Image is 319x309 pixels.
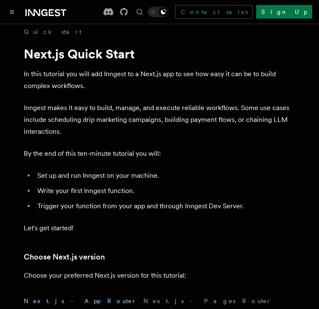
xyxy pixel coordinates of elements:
a: Sign Up [256,5,312,19]
a: Contact sales [175,5,253,19]
p: In this tutorial you will add Inngest to a Next.js app to see how easy it can be to build complex... [24,68,295,92]
button: Find something... [134,7,145,17]
button: Toggle dark mode [148,7,168,17]
h1: Next.js Quick Start [24,46,295,61]
p: By the end of this ten-minute tutorial you will: [24,148,295,160]
p: Inngest makes it easy to build, manage, and execute reliable workflows. Some use cases include sc... [24,102,295,138]
p: Let's get started! [24,222,295,234]
button: Toggle navigation [7,7,17,17]
li: Write your first Inngest function. [35,185,295,197]
a: Choose Next.js version [24,251,105,263]
p: Choose your preferred Next.js version for this tutorial: [24,270,295,281]
li: Set up and run Inngest on your machine. [35,170,295,182]
li: Trigger your function from your app and through Inngest Dev Server. [35,200,295,212]
a: Quick start [24,28,81,36]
